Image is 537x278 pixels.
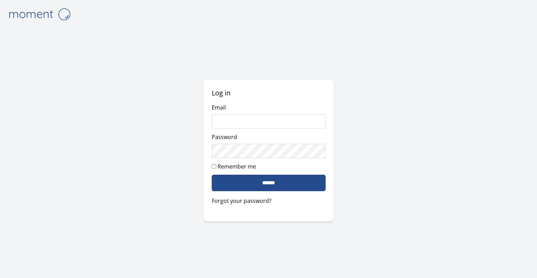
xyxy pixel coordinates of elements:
label: Remember me [218,163,256,170]
label: Password [212,133,237,141]
h2: Log in [212,88,326,98]
img: logo-4e3dc11c47720685a147b03b5a06dd966a58ff35d612b21f08c02c0306f2b779.png [5,5,74,23]
label: Email [212,104,226,111]
a: Forgot your password? [212,197,326,205]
